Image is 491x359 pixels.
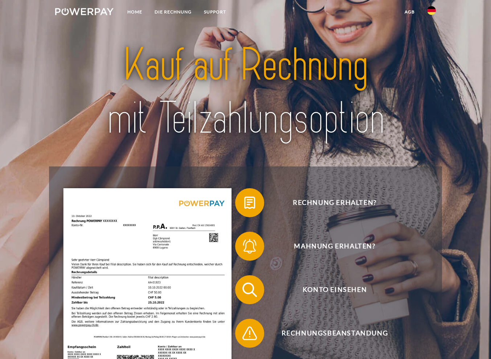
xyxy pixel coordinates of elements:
span: Mahnung erhalten? [246,232,424,261]
button: Konto einsehen [235,275,424,304]
img: qb_bell.svg [241,237,259,255]
img: qb_search.svg [241,281,259,299]
span: Konto einsehen [246,275,424,304]
a: Home [121,5,148,18]
button: Rechnung erhalten? [235,188,424,217]
img: logo-powerpay-white.svg [55,8,114,15]
a: agb [398,5,421,18]
button: Mahnung erhalten? [235,232,424,261]
button: Rechnungsbeanstandung [235,319,424,348]
a: DIE RECHNUNG [148,5,198,18]
span: Rechnung erhalten? [246,188,424,217]
img: de [427,6,436,15]
img: qb_warning.svg [241,324,259,342]
img: title-powerpay_de.svg [74,36,417,148]
span: Rechnungsbeanstandung [246,319,424,348]
img: qb_bill.svg [241,194,259,212]
a: SUPPORT [198,5,232,18]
